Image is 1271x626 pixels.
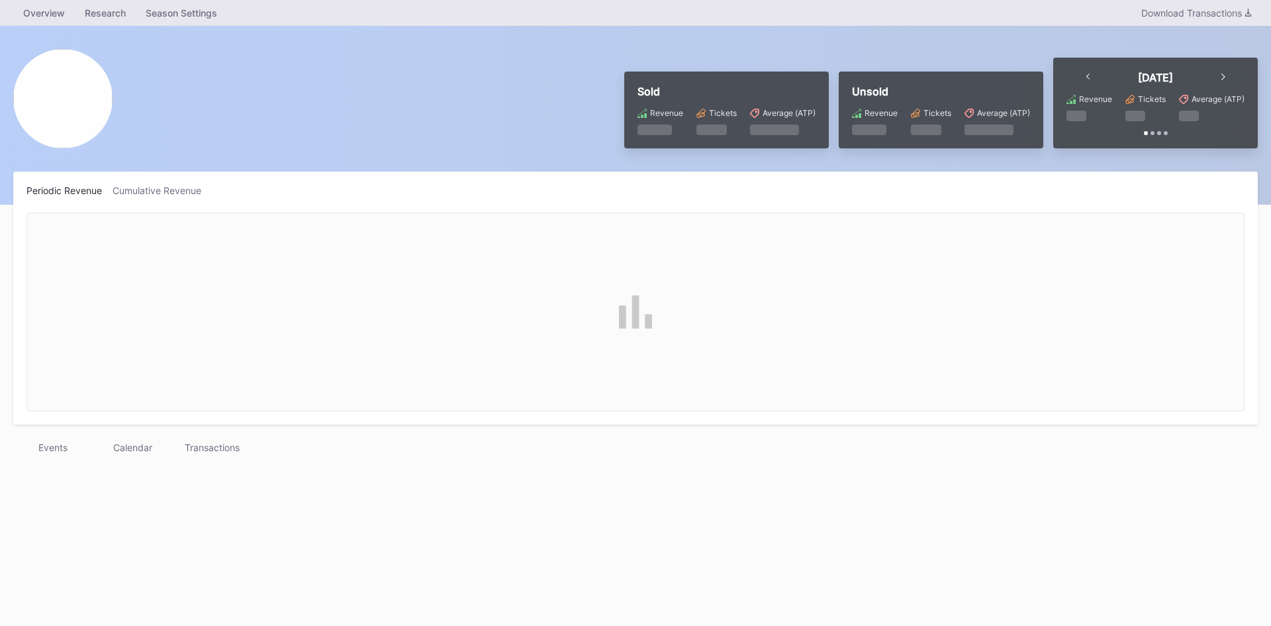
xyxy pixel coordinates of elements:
a: Research [75,3,136,23]
a: Season Settings [136,3,227,23]
div: Average (ATP) [763,108,816,118]
div: Periodic Revenue [26,185,113,196]
div: [DATE] [1138,71,1173,84]
div: Revenue [1079,94,1112,104]
button: Download Transactions [1135,4,1258,22]
div: Revenue [865,108,898,118]
div: Revenue [650,108,683,118]
div: Download Transactions [1141,7,1251,19]
div: Tickets [709,108,737,118]
div: Tickets [1138,94,1166,104]
div: Tickets [923,108,951,118]
div: Average (ATP) [1192,94,1245,104]
div: Cumulative Revenue [113,185,212,196]
div: Calendar [93,438,172,457]
div: Events [13,438,93,457]
div: Unsold [852,85,1030,98]
div: Transactions [172,438,252,457]
div: Average (ATP) [977,108,1030,118]
a: Overview [13,3,75,23]
div: Sold [637,85,816,98]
